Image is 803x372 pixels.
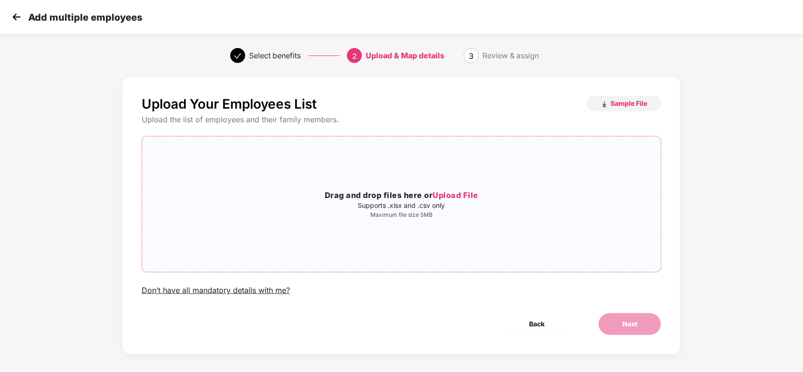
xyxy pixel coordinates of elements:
[142,190,661,202] h3: Drag and drop files here or
[9,10,24,24] img: svg+xml;base64,PHN2ZyB4bWxucz0iaHR0cDovL3d3dy53My5vcmcvMjAwMC9zdmciIHdpZHRoPSIzMCIgaGVpZ2h0PSIzMC...
[142,285,290,295] div: Don’t have all mandatory details with me?
[610,99,647,108] span: Sample File
[28,12,142,23] p: Add multiple employees
[506,313,568,335] button: Back
[249,48,301,63] div: Select benefits
[586,96,661,111] button: Sample File
[529,319,545,329] span: Back
[469,51,474,61] span: 3
[142,136,661,272] span: Drag and drop files here orUpload FileSupports .xlsx and .csv onlyMaximum file size 5MB
[352,51,357,61] span: 2
[366,48,444,63] div: Upload & Map details
[142,211,661,219] p: Maximum file size 5MB
[433,190,478,200] span: Upload File
[598,313,661,335] button: Next
[482,48,539,63] div: Review & assign
[142,96,317,112] p: Upload Your Employees List
[142,115,662,125] div: Upload the list of employees and their family members.
[142,202,661,209] p: Supports .xlsx and .csv only
[234,52,241,60] span: check
[601,101,608,108] img: download_icon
